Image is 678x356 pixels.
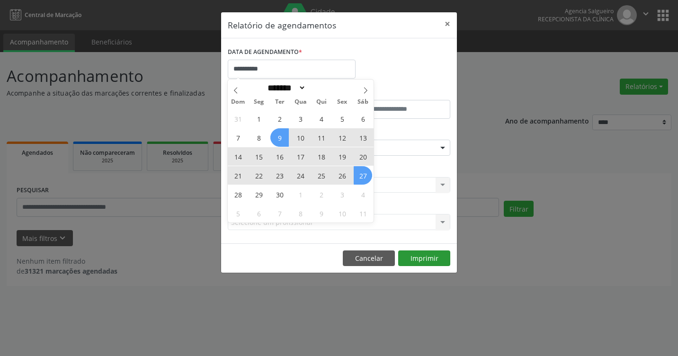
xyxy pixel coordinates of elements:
span: Setembro 2, 2025 [270,109,289,128]
span: Setembro 22, 2025 [250,166,268,185]
span: Outubro 2, 2025 [312,185,330,204]
select: Month [264,83,306,93]
span: Setembro 20, 2025 [354,147,372,166]
span: Qui [311,99,332,105]
span: Outubro 1, 2025 [291,185,310,204]
span: Setembro 17, 2025 [291,147,310,166]
span: Setembro 5, 2025 [333,109,351,128]
span: Outubro 6, 2025 [250,204,268,222]
button: Close [438,12,457,36]
span: Setembro 18, 2025 [312,147,330,166]
span: Sáb [353,99,374,105]
span: Outubro 11, 2025 [354,204,372,222]
span: Outubro 8, 2025 [291,204,310,222]
span: Setembro 25, 2025 [312,166,330,185]
span: Setembro 28, 2025 [229,185,247,204]
label: ATÉ [341,85,450,100]
span: Setembro 29, 2025 [250,185,268,204]
span: Setembro 24, 2025 [291,166,310,185]
span: Setembro 10, 2025 [291,128,310,147]
span: Setembro 6, 2025 [354,109,372,128]
span: Seg [249,99,269,105]
span: Setembro 16, 2025 [270,147,289,166]
span: Setembro 4, 2025 [312,109,330,128]
span: Setembro 3, 2025 [291,109,310,128]
span: Setembro 9, 2025 [270,128,289,147]
span: Ter [269,99,290,105]
span: Outubro 10, 2025 [333,204,351,222]
span: Outubro 7, 2025 [270,204,289,222]
span: Setembro 14, 2025 [229,147,247,166]
span: Outubro 9, 2025 [312,204,330,222]
span: Setembro 11, 2025 [312,128,330,147]
span: Outubro 3, 2025 [333,185,351,204]
span: Sex [332,99,353,105]
span: Agosto 31, 2025 [229,109,247,128]
span: Setembro 23, 2025 [270,166,289,185]
input: Year [306,83,337,93]
button: Imprimir [398,250,450,267]
span: Dom [228,99,249,105]
span: Setembro 19, 2025 [333,147,351,166]
span: Setembro 15, 2025 [250,147,268,166]
span: Setembro 27, 2025 [354,166,372,185]
span: Setembro 12, 2025 [333,128,351,147]
label: DATA DE AGENDAMENTO [228,45,302,60]
span: Qua [290,99,311,105]
span: Setembro 7, 2025 [229,128,247,147]
span: Setembro 21, 2025 [229,166,247,185]
span: Setembro 30, 2025 [270,185,289,204]
span: Setembro 13, 2025 [354,128,372,147]
span: Setembro 8, 2025 [250,128,268,147]
span: Setembro 26, 2025 [333,166,351,185]
button: Cancelar [343,250,395,267]
span: Outubro 5, 2025 [229,204,247,222]
h5: Relatório de agendamentos [228,19,336,31]
span: Outubro 4, 2025 [354,185,372,204]
span: Setembro 1, 2025 [250,109,268,128]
